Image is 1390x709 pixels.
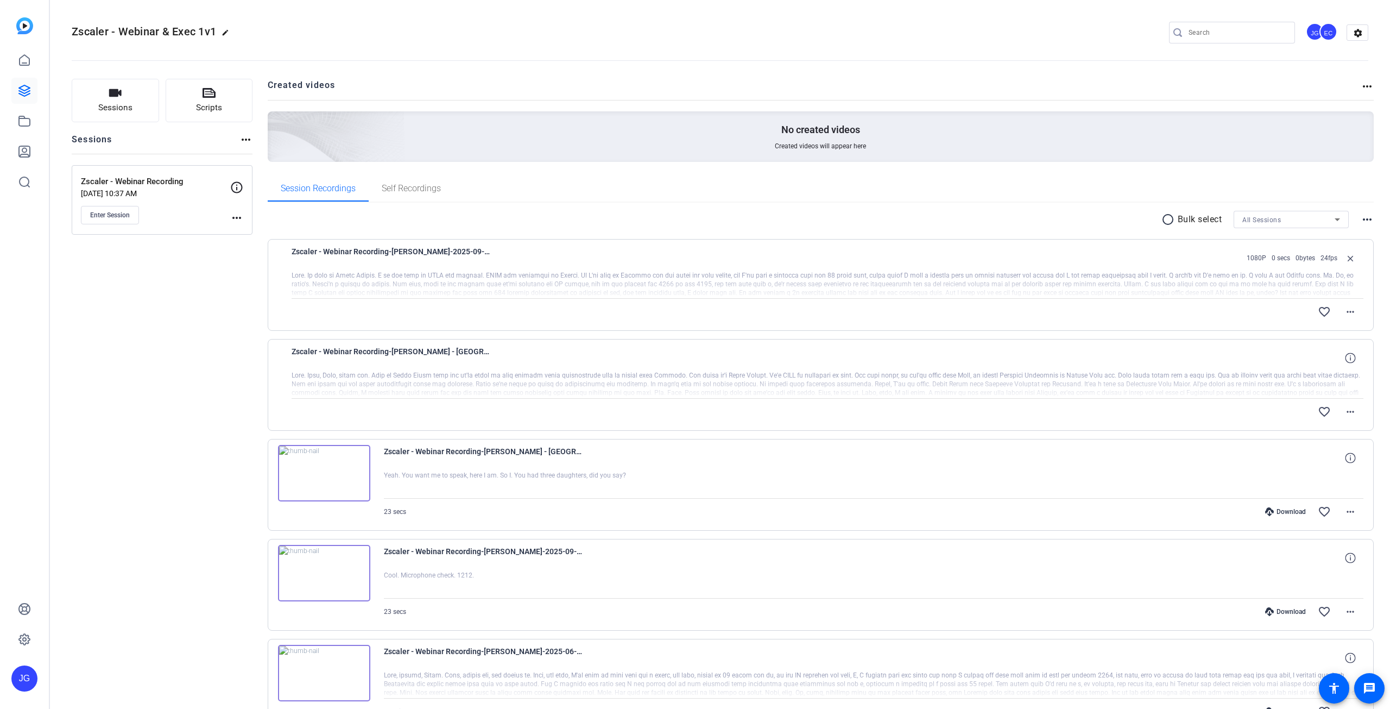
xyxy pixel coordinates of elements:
[781,123,860,136] p: No created videos
[1272,254,1290,262] span: 0 secs
[1242,216,1281,224] span: All Sessions
[72,25,216,38] span: Zscaler - Webinar & Exec 1v1
[1320,254,1337,262] span: 24fps
[292,345,492,371] span: Zscaler - Webinar Recording-[PERSON_NAME] - [GEOGRAPHIC_DATA]-2025-09-25-08-38-31-086-2
[1361,80,1374,93] mat-icon: more_horiz
[384,508,406,516] span: 23 secs
[384,608,406,616] span: 23 secs
[11,666,37,692] div: JG
[1260,607,1311,616] div: Download
[1344,305,1357,318] mat-icon: more_horiz
[81,189,230,198] p: [DATE] 10:37 AM
[1296,254,1315,262] span: 0bytes
[1247,254,1266,262] span: 1080P
[1319,23,1338,42] ngx-avatar: Elena Cullen
[230,211,243,224] mat-icon: more_horiz
[1306,23,1325,42] ngx-avatar: Jeff Grettler
[90,211,130,219] span: Enter Session
[1319,23,1337,41] div: EC
[72,133,112,154] h2: Sessions
[1318,505,1331,518] mat-icon: favorite_border
[1161,213,1178,226] mat-icon: radio_button_unchecked
[1306,23,1324,41] div: JG
[1347,25,1369,41] mat-icon: settings
[281,184,356,193] span: Session Recordings
[72,79,159,122] button: Sessions
[1363,682,1376,695] mat-icon: message
[146,4,405,240] img: Creted videos background
[384,545,585,571] span: Zscaler - Webinar Recording-[PERSON_NAME]-2025-09-17-08-07-31-500-1
[1328,682,1341,695] mat-icon: accessibility
[384,645,585,671] span: Zscaler - Webinar Recording-[PERSON_NAME]-2025-06-25-07-40-05-893-4
[1344,405,1357,418] mat-icon: more_horiz
[1361,213,1374,226] mat-icon: more_horiz
[384,445,585,471] span: Zscaler - Webinar Recording-[PERSON_NAME] - [GEOGRAPHIC_DATA]-2025-09-17-08-07-31-500-2
[1344,505,1357,518] mat-icon: more_horiz
[278,645,370,701] img: thumb-nail
[239,133,252,146] mat-icon: more_horiz
[382,184,441,193] span: Self Recordings
[278,445,370,501] img: thumb-nail
[222,29,235,42] mat-icon: edit
[1344,605,1357,618] mat-icon: more_horiz
[775,142,866,150] span: Created videos will appear here
[1260,507,1311,516] div: Download
[81,175,230,188] p: Zscaler - Webinar Recording
[81,206,139,224] button: Enter Session
[292,245,492,271] span: Zscaler - Webinar Recording-[PERSON_NAME]-2025-09-25-08-38-31-086-3
[1189,26,1286,39] input: Search
[1318,405,1331,418] mat-icon: favorite_border
[16,17,33,34] img: blue-gradient.svg
[1178,213,1222,226] p: Bulk select
[196,102,222,114] span: Scripts
[166,79,253,122] button: Scripts
[268,79,1361,100] h2: Created videos
[1318,305,1331,318] mat-icon: favorite_border
[1344,252,1357,265] mat-icon: close
[278,545,370,601] img: thumb-nail
[98,102,132,114] span: Sessions
[1318,605,1331,618] mat-icon: favorite_border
